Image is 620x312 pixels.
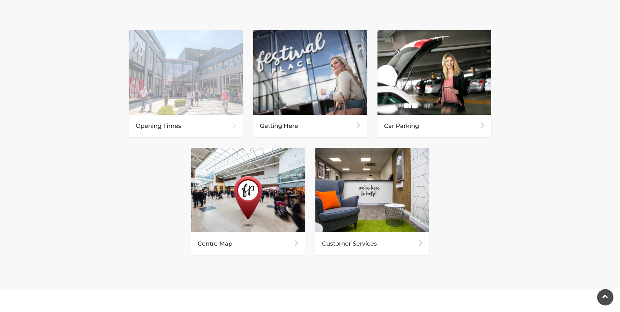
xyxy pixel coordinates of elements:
a: Customer Services [315,148,429,255]
div: Car Parking [377,115,491,137]
div: Opening Times [129,115,243,137]
a: Opening Times [129,30,243,137]
div: Centre Map [191,232,305,255]
a: Centre Map [191,148,305,255]
div: Customer Services [315,232,429,255]
a: Car Parking [377,30,491,137]
div: Getting Here [253,115,367,137]
a: Getting Here [253,30,367,137]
